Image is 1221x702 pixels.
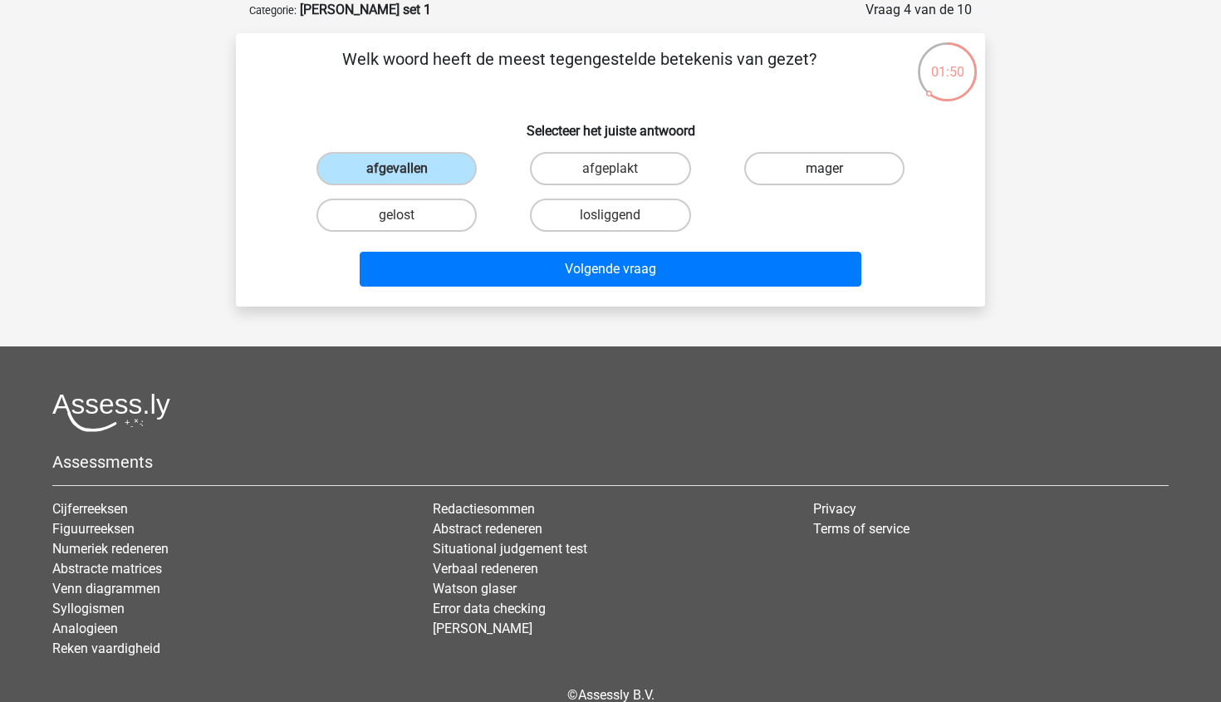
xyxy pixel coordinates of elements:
[52,601,125,616] a: Syllogismen
[52,452,1169,472] h5: Assessments
[530,199,690,232] label: losliggend
[813,501,856,517] a: Privacy
[52,541,169,557] a: Numeriek redeneren
[52,393,170,432] img: Assessly logo
[52,641,160,656] a: Reken vaardigheid
[52,621,118,636] a: Analogieen
[433,561,538,577] a: Verbaal redeneren
[52,581,160,596] a: Venn diagrammen
[433,521,542,537] a: Abstract redeneren
[52,501,128,517] a: Cijferreeksen
[433,621,532,636] a: [PERSON_NAME]
[300,2,431,17] strong: [PERSON_NAME] set 1
[744,152,905,185] label: mager
[360,252,862,287] button: Volgende vraag
[433,501,535,517] a: Redactiesommen
[433,581,517,596] a: Watson glaser
[249,4,297,17] small: Categorie:
[52,521,135,537] a: Figuurreeksen
[813,521,910,537] a: Terms of service
[262,110,959,139] h6: Selecteer het juiste antwoord
[52,561,162,577] a: Abstracte matrices
[916,41,978,82] div: 01:50
[316,152,477,185] label: afgevallen
[262,47,896,96] p: Welk woord heeft de meest tegengestelde betekenis van gezet?
[433,541,587,557] a: Situational judgement test
[530,152,690,185] label: afgeplakt
[316,199,477,232] label: gelost
[433,601,546,616] a: Error data checking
